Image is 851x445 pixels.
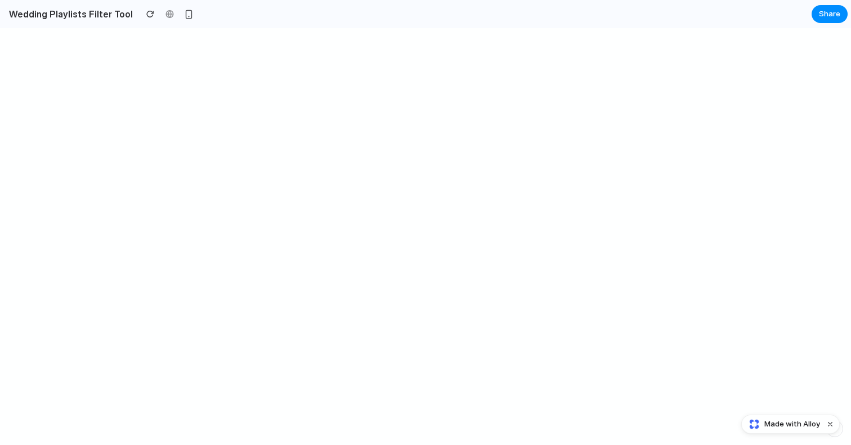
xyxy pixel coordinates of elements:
button: Dismiss watermark [823,417,837,431]
h2: Wedding Playlists Filter Tool [5,7,133,21]
span: Made with Alloy [764,419,820,430]
a: Made with Alloy [742,419,821,430]
button: Share [812,5,848,23]
span: Share [819,8,840,20]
